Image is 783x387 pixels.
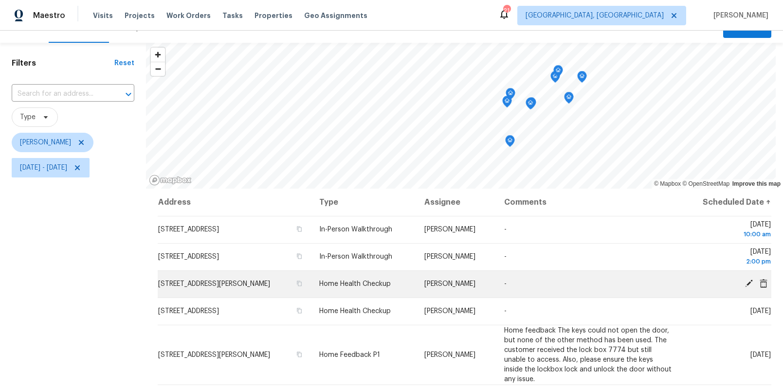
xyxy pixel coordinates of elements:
span: - [504,253,507,260]
span: [DATE] [750,352,771,358]
th: Comments [496,189,680,216]
div: Map marker [505,135,515,150]
span: [STREET_ADDRESS][PERSON_NAME] [158,281,270,287]
a: Improve this map [732,180,781,187]
div: Map marker [527,97,536,112]
div: Map marker [553,65,563,80]
span: Work Orders [166,11,211,20]
span: [DATE] [688,248,771,266]
span: - [504,308,507,315]
span: [PERSON_NAME] [710,11,768,20]
canvas: Map [146,43,776,189]
span: Home Health Checkup [319,281,391,287]
span: Cancel [756,279,771,288]
span: [PERSON_NAME] [424,281,475,287]
button: Zoom out [151,62,165,76]
button: Zoom in [151,48,165,62]
div: 10:00 am [688,229,771,239]
div: Map marker [564,92,574,107]
span: - [504,281,507,287]
th: Scheduled Date ↑ [680,189,771,216]
span: [PERSON_NAME] [424,226,475,233]
th: Address [158,189,311,216]
span: In-Person Walkthrough [319,253,392,260]
span: [PERSON_NAME] [424,308,475,315]
span: Home Feedback P1 [319,352,380,358]
div: Map marker [577,71,587,86]
span: Maestro [33,11,65,20]
span: Tasks [222,12,243,19]
a: Mapbox [654,180,681,187]
span: Projects [125,11,155,20]
div: Map marker [502,96,512,111]
span: [GEOGRAPHIC_DATA], [GEOGRAPHIC_DATA] [526,11,664,20]
span: [STREET_ADDRESS][PERSON_NAME] [158,352,270,358]
div: Map marker [506,88,515,103]
span: [DATE] - [DATE] [20,163,67,173]
span: [PERSON_NAME] [424,253,475,260]
th: Assignee [417,189,496,216]
button: Copy Address [295,306,304,315]
span: Type [20,112,36,122]
span: [PERSON_NAME] [424,352,475,358]
div: 2:00 pm [688,257,771,266]
span: [STREET_ADDRESS] [158,253,219,260]
span: Home Health Checkup [319,308,391,315]
div: Map marker [526,98,535,113]
input: Search for an address... [12,87,107,102]
a: Mapbox homepage [149,175,192,186]
span: In-Person Walkthrough [319,226,392,233]
span: [PERSON_NAME] [20,138,71,147]
span: [STREET_ADDRESS] [158,308,219,315]
th: Type [311,189,417,216]
h1: Filters [12,58,114,68]
span: [STREET_ADDRESS] [158,226,219,233]
span: - [504,226,507,233]
button: Open [122,88,135,101]
button: Copy Address [295,279,304,288]
span: Visits [93,11,113,20]
span: [DATE] [688,221,771,239]
a: OpenStreetMap [682,180,729,187]
span: Home feedback The keys could not open the door, but none of the other method has been used. The c... [504,327,672,383]
button: Copy Address [295,225,304,233]
div: 21 [503,6,510,16]
div: Map marker [550,71,560,86]
button: Copy Address [295,252,304,261]
span: Geo Assignments [304,11,367,20]
div: Reset [114,58,134,68]
button: Copy Address [295,350,304,359]
span: Edit [742,279,756,288]
span: [DATE] [750,308,771,315]
span: Properties [255,11,292,20]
